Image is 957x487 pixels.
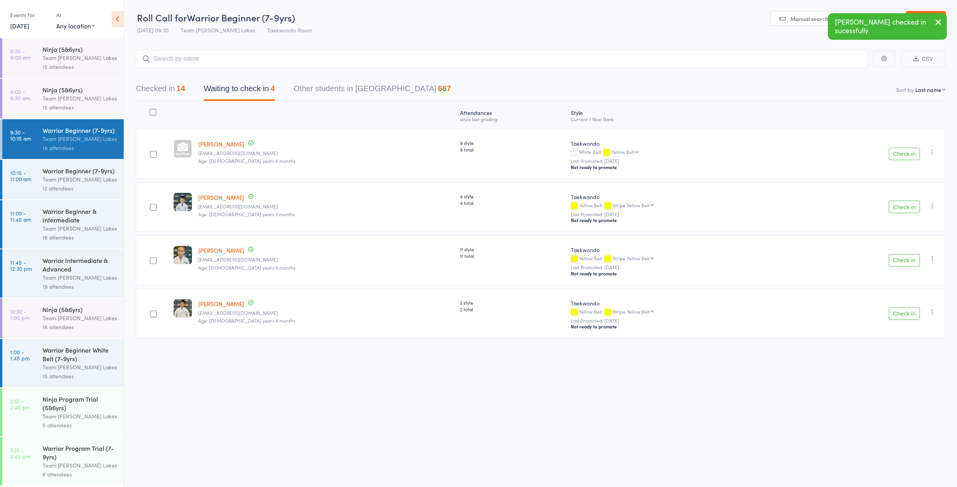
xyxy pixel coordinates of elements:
small: Last Promoted: [DATE] [571,265,791,270]
div: Ninja (5&6yrs) [43,45,117,53]
div: Yellow Belt [571,309,791,316]
span: Manual search [790,15,828,23]
div: Team [PERSON_NAME] Lakes [43,175,117,184]
span: 9 style [460,139,565,146]
button: Checked in14 [136,80,185,101]
div: Team [PERSON_NAME] Lakes [43,224,117,233]
div: Team [PERSON_NAME] Lakes [43,94,117,103]
a: [PERSON_NAME] [198,246,244,254]
div: 12 attendees [43,184,117,193]
a: 12:30 -1:00 pmNinja (5&6yrs)Team [PERSON_NAME] Lakes16 attendees [2,298,124,338]
small: strands.flotsam.1t@icloud.com [198,150,454,156]
a: 9:00 -9:30 amNinja (5&6yrs)Team [PERSON_NAME] Lakes15 attendees [2,79,124,118]
div: Warrior Beginner (7-9yrs) [43,166,117,175]
div: Team [PERSON_NAME] Lakes [43,273,117,282]
span: Age: [DEMOGRAPHIC_DATA] years 6 months [198,264,295,271]
button: Check in [889,148,920,160]
div: 19 attendees [43,282,117,291]
div: Stripe Yellow Belt [613,256,650,261]
div: Ninja (5&6yrs) [43,305,117,314]
a: [PERSON_NAME] [198,193,244,201]
time: 2:15 - 2:45 pm [10,398,30,410]
a: 8:30 -9:00 amNinja (5&6yrs)Team [PERSON_NAME] Lakes15 attendees [2,38,124,78]
div: Not ready to promote [571,323,791,330]
span: Taekwondo Room [267,26,312,34]
input: Search by name [136,50,867,68]
div: 15 attendees [43,103,117,112]
span: 11 style [460,246,565,252]
a: [PERSON_NAME] [198,140,244,148]
div: Not ready to promote [571,164,791,170]
span: 2 style [460,299,565,306]
a: [PERSON_NAME] [198,300,244,308]
span: 11 total [460,252,565,259]
button: Waiting to check in4 [204,80,275,101]
div: Yellow Belt [571,203,791,209]
div: 14 [176,84,185,93]
div: [PERSON_NAME] checked in sucessfully [828,13,947,40]
div: Warrior Beginner & Intermediate [43,207,117,224]
time: 10:15 - 11:00 am [10,169,31,182]
div: 6 attendees [43,470,117,479]
div: Team [PERSON_NAME] Lakes [43,134,117,143]
div: Ninja Program Trial (5&6yrs) [43,395,117,412]
div: Team [PERSON_NAME] Lakes [43,412,117,421]
div: Team [PERSON_NAME] Lakes [43,314,117,323]
time: 9:00 - 9:30 am [10,88,30,101]
div: Warrior Beginner White Belt (7-9yrs) [43,346,117,363]
div: 667 [438,84,451,93]
div: Atten­dances [457,105,568,125]
div: 18 attendees [43,143,117,152]
small: Last Promoted: [DATE] [571,212,791,217]
a: [DATE] [10,21,29,30]
div: Taekwondo [571,139,791,147]
small: wendyha21@gmail.com [198,257,454,262]
span: [DATE] 09:30 [137,26,169,34]
span: Team [PERSON_NAME] Lakes [181,26,255,34]
small: wendyha21@gmail.com [198,310,454,316]
span: 2 total [460,306,565,312]
span: Warrior Beginner (7-9yrs) [187,11,295,24]
img: image1748648700.png [174,299,192,318]
button: CSV [901,51,945,67]
small: mtanner@nationalcomp.com.au [198,204,454,209]
small: Last Promoted: [DATE] [571,318,791,323]
time: 1:00 - 1:45 pm [10,349,30,361]
div: Warrior Intermediate & Advanced [43,256,117,273]
div: Team [PERSON_NAME] Lakes [43,53,117,62]
span: 4 style [460,193,565,199]
div: 4 [270,84,275,93]
div: Team [PERSON_NAME] Lakes [43,363,117,372]
div: Any location [56,21,95,30]
div: Style [568,105,794,125]
div: Taekwondo [571,193,791,201]
a: Exit roll call [906,11,946,26]
button: Check in [889,201,920,213]
div: since last grading [460,116,565,122]
span: Age: [DEMOGRAPHIC_DATA] years 3 months [198,211,295,217]
a: 2:15 -2:45 pmNinja Program Trial (5&6yrs)Team [PERSON_NAME] Lakes5 attendees [2,388,124,436]
div: Ninja (5&6yrs) [43,85,117,94]
time: 8:30 - 9:00 am [10,48,30,60]
time: 12:30 - 1:00 pm [10,308,30,321]
div: Stripe Yellow Belt [613,203,650,208]
button: Check in [889,254,920,266]
div: 15 attendees [43,62,117,71]
div: Current / Next Rank [571,116,791,122]
div: 5 attendees [43,421,117,430]
button: Check in [889,307,920,320]
span: 4 total [460,199,565,206]
a: 11:45 -12:30 pmWarrior Intermediate & AdvancedTeam [PERSON_NAME] Lakes19 attendees [2,249,124,298]
a: 9:30 -10:15 amWarrior Beginner (7-9yrs)Team [PERSON_NAME] Lakes18 attendees [2,119,124,159]
span: Roll Call for [137,11,187,24]
time: 9:30 - 10:15 am [10,129,31,141]
div: Not ready to promote [571,217,791,223]
div: 16 attendees [43,233,117,242]
div: Taekwondo [571,299,791,307]
div: Taekwondo [571,246,791,254]
span: 9 total [460,146,565,153]
time: 11:00 - 11:45 am [10,210,31,222]
button: Other students in [GEOGRAPHIC_DATA]667 [294,80,451,101]
a: 11:00 -11:45 amWarrior Beginner & IntermediateTeam [PERSON_NAME] Lakes16 attendees [2,200,124,249]
div: White Belt [571,149,791,156]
